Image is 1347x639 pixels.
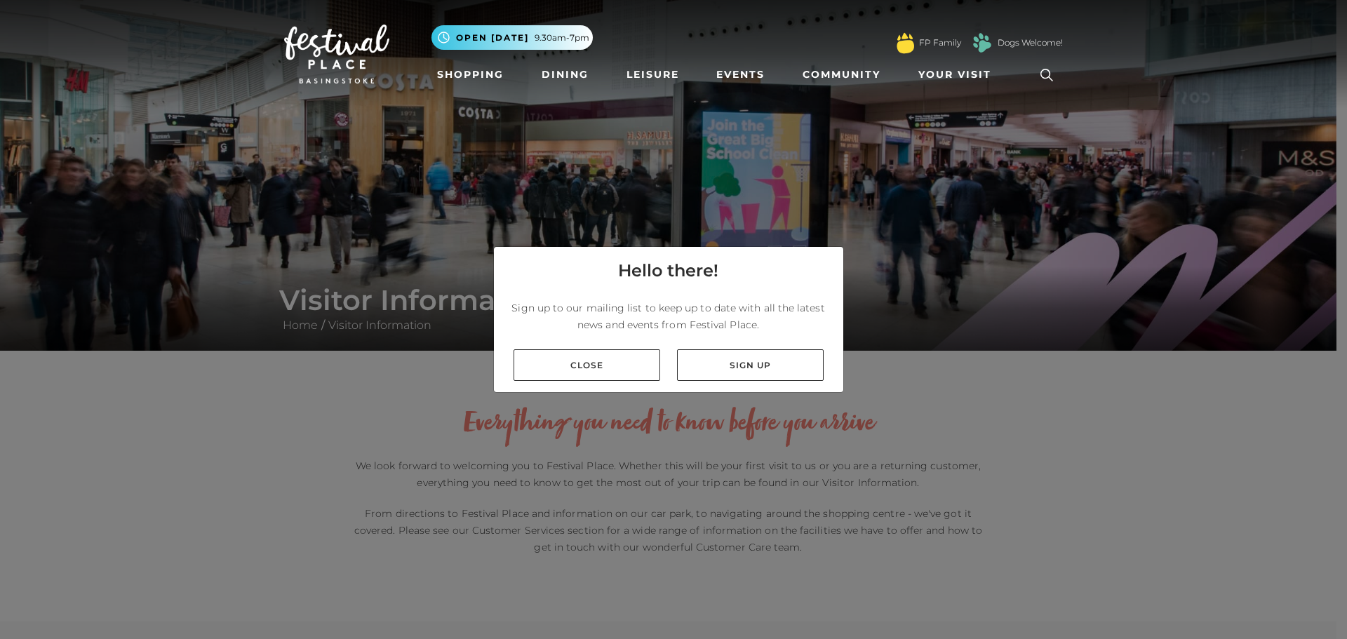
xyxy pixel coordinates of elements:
a: Community [797,62,886,88]
span: Open [DATE] [456,32,529,44]
a: Events [711,62,770,88]
a: Dogs Welcome! [998,36,1063,49]
a: Dining [536,62,594,88]
a: Close [514,349,660,381]
h4: Hello there! [618,258,718,283]
span: Your Visit [918,67,991,82]
a: Sign up [677,349,824,381]
button: Open [DATE] 9.30am-7pm [431,25,593,50]
a: FP Family [919,36,961,49]
a: Shopping [431,62,509,88]
a: Your Visit [913,62,1004,88]
p: Sign up to our mailing list to keep up to date with all the latest news and events from Festival ... [505,300,832,333]
img: Festival Place Logo [284,25,389,83]
a: Leisure [621,62,685,88]
span: 9.30am-7pm [535,32,589,44]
